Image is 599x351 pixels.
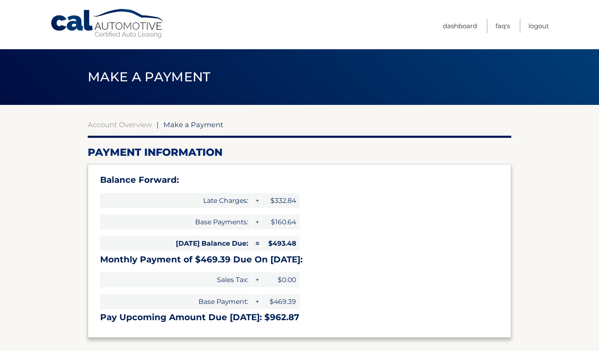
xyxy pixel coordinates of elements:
span: Make a Payment [88,69,211,85]
span: Base Payments: [100,214,252,229]
span: | [157,120,159,129]
span: Make a Payment [163,120,223,129]
h2: Payment Information [88,146,511,159]
h3: Pay Upcoming Amount Due [DATE]: $962.87 [100,312,499,323]
span: [DATE] Balance Due: [100,236,252,251]
a: Account Overview [88,120,152,129]
span: + [252,272,261,287]
span: $160.64 [261,214,299,229]
a: Cal Automotive [50,9,166,39]
h3: Balance Forward: [100,175,499,185]
span: + [252,214,261,229]
span: $493.48 [261,236,299,251]
span: Late Charges: [100,193,252,208]
span: Base Payment: [100,294,252,309]
span: Sales Tax: [100,272,252,287]
span: $332.84 [261,193,299,208]
span: $469.39 [261,294,299,309]
span: = [252,236,261,251]
span: + [252,294,261,309]
a: Logout [528,19,549,33]
span: + [252,193,261,208]
h3: Monthly Payment of $469.39 Due On [DATE]: [100,254,499,265]
a: FAQ's [495,19,510,33]
a: Dashboard [443,19,477,33]
span: $0.00 [261,272,299,287]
